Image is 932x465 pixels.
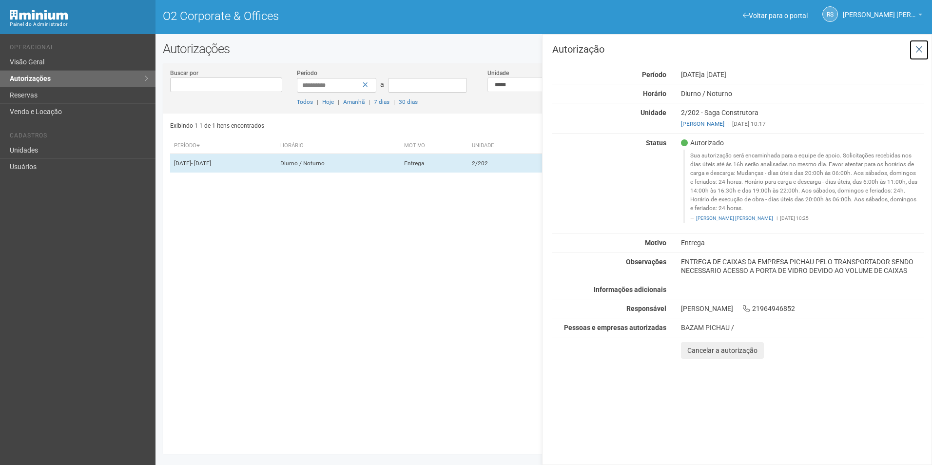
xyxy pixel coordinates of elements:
strong: Horário [643,90,666,97]
td: 2/202 [468,154,539,173]
span: | [369,98,370,105]
div: [DATE] 10:17 [681,119,924,128]
strong: Responsável [626,305,666,312]
li: Cadastros [10,132,148,142]
a: Todos [297,98,313,105]
a: [PERSON_NAME] [681,120,724,127]
div: [DATE] [674,70,932,79]
span: | [338,98,339,105]
span: | [777,215,777,221]
label: Período [297,69,317,77]
div: Entrega [674,238,932,247]
td: [DATE] [170,154,276,173]
span: | [317,98,318,105]
label: Buscar por [170,69,198,77]
span: Rayssa Soares Ribeiro [843,1,916,19]
a: Voltar para o portal [743,12,808,19]
strong: Informações adicionais [594,286,666,293]
button: Cancelar a autorização [681,342,764,359]
h3: Autorização [552,44,924,54]
strong: Pessoas e empresas autorizadas [564,324,666,331]
span: a [DATE] [701,71,726,78]
strong: Motivo [645,239,666,247]
img: Minium [10,10,68,20]
td: Saga Construtora [539,154,664,173]
h1: O2 Corporate & Offices [163,10,537,22]
a: 7 dias [374,98,389,105]
span: Autorizado [681,138,724,147]
span: | [728,120,730,127]
div: Diurno / Noturno [674,89,932,98]
div: [PERSON_NAME] 21964946852 [674,304,932,313]
div: Painel do Administrador [10,20,148,29]
td: Entrega [400,154,468,173]
strong: Período [642,71,666,78]
th: Empresa [539,138,664,154]
strong: Observações [626,258,666,266]
h2: Autorizações [163,41,925,56]
th: Período [170,138,276,154]
div: ENTREGA DE CAIXAS DA EMPRESA PICHAU PELO TRANSPORTADOR SENDO NECESSARIO ACESSO A PORTA DE VIDRO D... [674,257,932,275]
a: 30 dias [399,98,418,105]
span: - [DATE] [191,160,211,167]
footer: [DATE] 10:25 [690,215,919,222]
span: | [393,98,395,105]
a: [PERSON_NAME] [PERSON_NAME] [843,12,922,20]
li: Operacional [10,44,148,54]
label: Unidade [487,69,509,77]
div: 2/202 - Saga Construtora [674,108,932,128]
th: Unidade [468,138,539,154]
blockquote: Sua autorização será encaminhada para a equipe de apoio. Solicitações recebidas nos dias úteis at... [683,150,924,223]
a: [PERSON_NAME] [PERSON_NAME] [696,215,773,221]
a: Hoje [322,98,334,105]
th: Motivo [400,138,468,154]
td: Diurno / Noturno [276,154,400,173]
div: BAZAM PICHAU / [681,323,924,332]
strong: Status [646,139,666,147]
span: a [380,80,384,88]
div: Exibindo 1-1 de 1 itens encontrados [170,118,541,133]
a: RS [822,6,838,22]
a: Amanhã [343,98,365,105]
th: Horário [276,138,400,154]
strong: Unidade [641,109,666,116]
